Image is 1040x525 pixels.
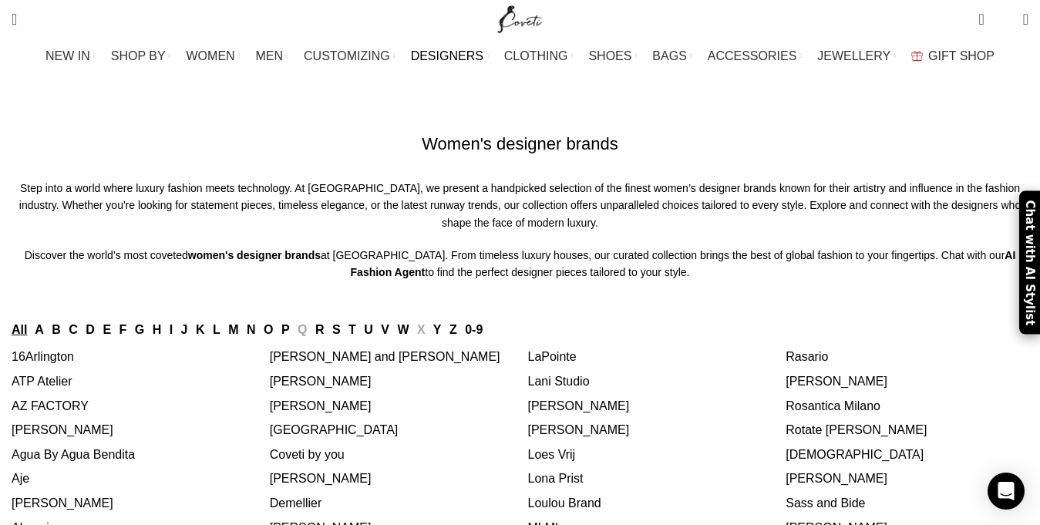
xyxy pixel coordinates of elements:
a: LaPointe [528,350,577,363]
a: DESIGNERS [411,41,489,72]
div: Open Intercom Messenger [988,473,1025,510]
span: BAGS [652,49,686,63]
span: Q [298,323,307,336]
a: ACCESSORIES [708,41,803,72]
a: Loes Vrij [528,448,576,461]
span: GIFT SHOP [928,49,995,63]
a: [PERSON_NAME] [786,375,887,388]
a: I [170,323,173,336]
img: GiftBag [911,51,923,61]
a: AZ FACTORY [12,399,89,412]
a: L [213,323,220,336]
a: 0-9 [465,323,483,336]
p: Step into a world where luxury fashion meets technology. At [GEOGRAPHIC_DATA], we present a handp... [12,180,1028,231]
a: A [35,323,44,336]
a: K [196,323,205,336]
div: My Wishlist [996,4,1011,35]
a: Demellier [270,496,322,510]
a: Lona Prist [528,472,584,485]
a: Rotate [PERSON_NAME] [786,423,927,436]
a: N [247,323,256,336]
a: U [364,323,373,336]
a: ATP Atelier [12,375,72,388]
span: ACCESSORIES [708,49,797,63]
a: [PERSON_NAME] [786,472,887,485]
a: G [135,323,144,336]
a: Rasario [786,350,828,363]
span: MEN [256,49,284,63]
a: JEWELLERY [817,41,896,72]
a: MEN [256,41,288,72]
a: O [264,323,273,336]
a: CUSTOMIZING [304,41,395,72]
h1: Women's designer brands [422,133,618,156]
span: CLOTHING [504,49,568,63]
a: Lani Studio [528,375,590,388]
a: [PERSON_NAME] [270,472,372,485]
a: Z [449,323,457,336]
a: [PERSON_NAME] [12,423,113,436]
a: [GEOGRAPHIC_DATA] [270,423,399,436]
span: NEW IN [45,49,90,63]
a: E [103,323,111,336]
a: Rosantica Milano [786,399,880,412]
a: [PERSON_NAME] [270,375,372,388]
span: CUSTOMIZING [304,49,390,63]
a: GIFT SHOP [911,41,995,72]
a: B [52,323,61,336]
a: M [228,323,238,336]
a: [PERSON_NAME] [528,399,630,412]
a: NEW IN [45,41,96,72]
a: WOMEN [187,41,241,72]
a: T [348,323,356,336]
span: 0 [980,8,991,19]
a: R [315,323,325,336]
a: SHOES [588,41,637,72]
a: Y [433,323,442,336]
a: [PERSON_NAME] [270,399,372,412]
strong: women's designer brands [188,249,321,261]
a: All [12,323,27,336]
a: Search [4,4,25,35]
a: D [86,323,95,336]
a: CLOTHING [504,41,574,72]
a: [PERSON_NAME] [12,496,113,510]
a: 0 [971,4,991,35]
span: X [417,323,426,336]
span: WOMEN [187,49,235,63]
a: Sass and Bide [786,496,865,510]
a: [PERSON_NAME] and [PERSON_NAME] [270,350,500,363]
a: SHOP BY [111,41,171,72]
span: SHOES [588,49,631,63]
a: P [281,323,290,336]
a: S [332,323,341,336]
a: Site logo [494,12,546,25]
span: DESIGNERS [411,49,483,63]
a: [PERSON_NAME] [528,423,630,436]
a: Agua By Agua Bendita [12,448,135,461]
a: F [119,323,127,336]
a: H [153,323,162,336]
a: C [69,323,78,336]
span: JEWELLERY [817,49,890,63]
div: Main navigation [4,41,1036,72]
p: Discover the world’s most coveted at [GEOGRAPHIC_DATA]. From timeless luxury houses, our curated ... [12,247,1028,281]
a: [DEMOGRAPHIC_DATA] [786,448,924,461]
a: J [181,323,188,336]
a: Loulou Brand [528,496,601,510]
a: W [397,323,409,336]
span: 0 [999,15,1011,27]
a: 16Arlington [12,350,74,363]
a: BAGS [652,41,692,72]
a: V [381,323,389,336]
span: SHOP BY [111,49,166,63]
a: Aje [12,472,29,485]
a: Coveti by you [270,448,345,461]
